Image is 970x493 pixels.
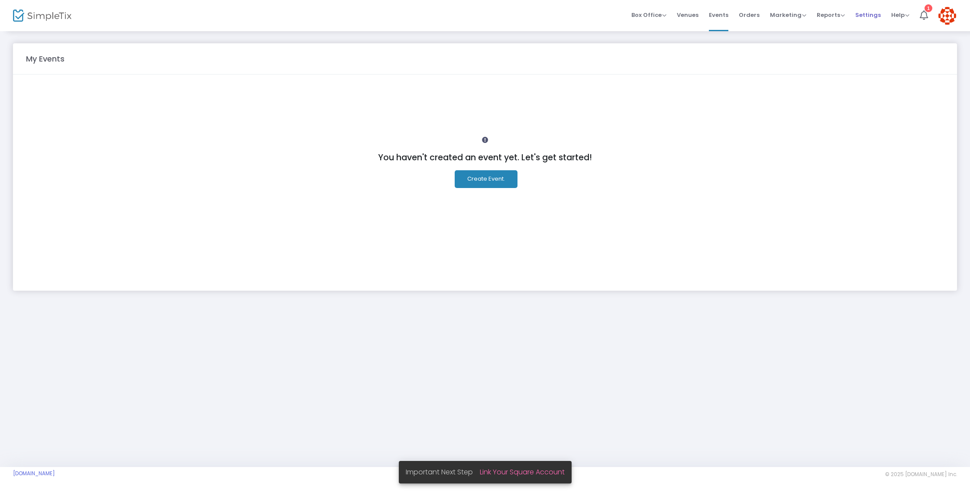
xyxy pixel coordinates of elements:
span: Help [891,11,909,19]
span: Orders [739,4,760,26]
h4: You haven't created an event yet. Let's get started! [30,152,940,162]
a: [DOMAIN_NAME] [13,470,55,477]
div: 1 [925,4,932,12]
span: Marketing [770,11,806,19]
button: Create Event. [455,170,517,188]
m-panel-title: My Events [22,53,69,65]
span: Reports [817,11,845,19]
span: Venues [677,4,698,26]
span: © 2025 [DOMAIN_NAME] Inc. [885,471,957,478]
a: Link Your Square Account [480,467,565,477]
m-panel-header: My Events [13,43,957,75]
span: Important Next Step [406,467,480,477]
span: Box Office [631,11,666,19]
span: Events [709,4,728,26]
span: Settings [855,4,881,26]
